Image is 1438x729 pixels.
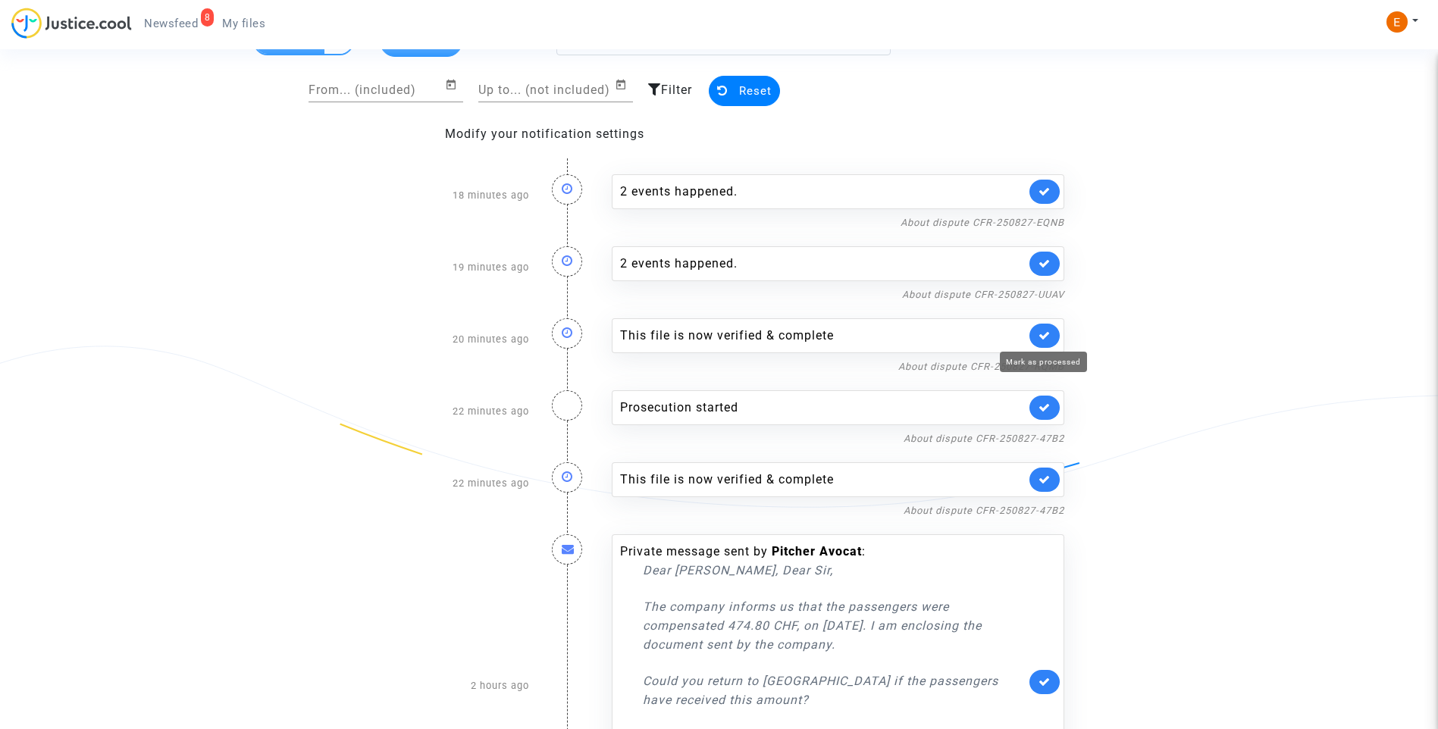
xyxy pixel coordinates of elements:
a: Modify your notification settings [445,127,644,141]
div: 18 minutes ago [362,159,540,231]
div: 2 events happened. [620,255,1026,273]
a: 8Newsfeed [132,12,210,35]
div: 8 [201,8,215,27]
img: ACg8ocIeiFvHKe4dA5oeRFd_CiCnuxWUEc1A2wYhRJE3TTWt=s96-c [1386,11,1408,33]
div: 2 events happened. [620,183,1026,201]
a: About dispute CFR-250827-EQNB [901,217,1064,228]
div: This file is now verified & complete [620,327,1026,345]
span: Reset [739,84,772,98]
button: Reset [709,76,780,106]
p: The company informs us that the passengers were compensated 474.80 CHF, on [DATE]. I am enclosing... [643,597,1026,654]
div: 22 minutes ago [362,375,540,447]
button: Open calendar [615,76,633,94]
span: My files [222,17,265,30]
span: Newsfeed [144,17,198,30]
div: Prosecution started [620,399,1026,417]
p: Could you return to [GEOGRAPHIC_DATA] if the passengers have received this amount? [643,671,1026,709]
p: Dear [PERSON_NAME], Dear Sir, [643,561,1026,580]
b: Pitcher Avocat [772,544,862,558]
div: 19 minutes ago [362,231,540,303]
a: About dispute CFR-250827-UUAV [902,289,1064,300]
div: 20 minutes ago [362,303,540,375]
a: About dispute CFR-250827-47B2 [904,505,1064,516]
a: About dispute CFR-250827-47B2 [904,433,1064,444]
button: Open calendar [445,76,463,94]
div: This file is now verified & complete [620,471,1026,489]
a: About dispute CFR-250827-RQMB [898,361,1064,372]
div: 22 minutes ago [362,447,540,519]
a: My files [210,12,277,35]
img: jc-logo.svg [11,8,132,39]
span: Filter [661,83,692,97]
